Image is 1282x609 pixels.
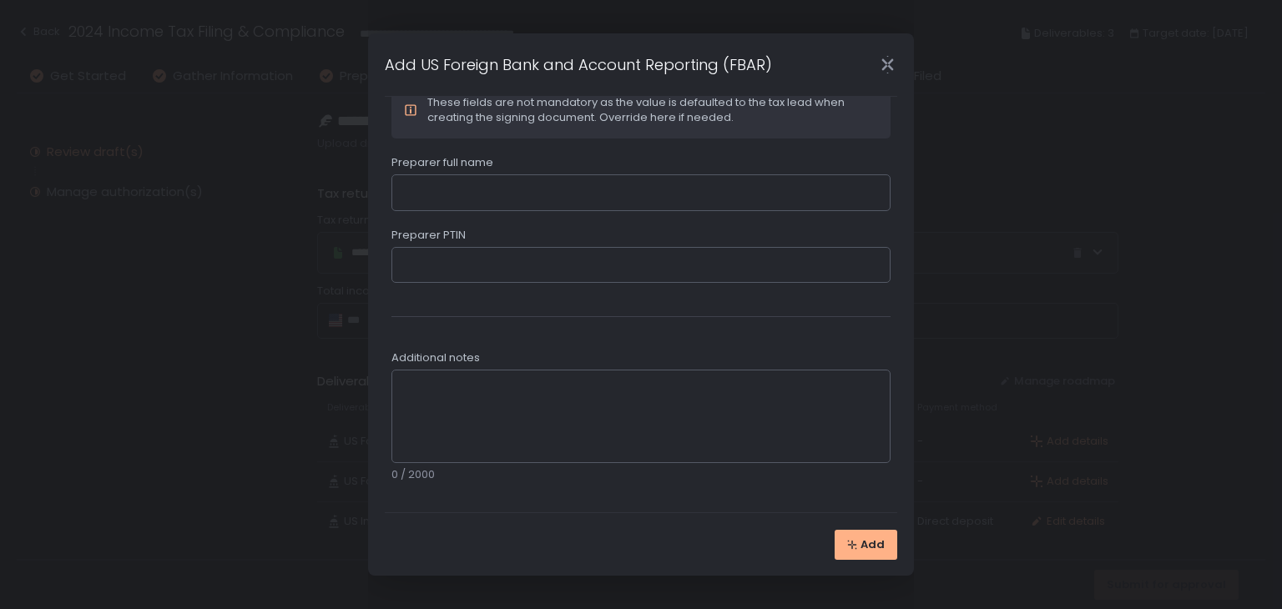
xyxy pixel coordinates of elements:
[391,155,493,170] span: Preparer full name
[861,55,914,74] div: Close
[391,350,480,365] span: Additional notes
[385,53,772,76] h1: Add US Foreign Bank and Account Reporting (FBAR)
[427,95,878,125] div: These fields are not mandatory as the value is defaulted to the tax lead when creating the signin...
[861,537,885,552] span: Add
[391,467,891,482] div: 0 / 2000
[835,530,897,560] button: Add
[391,228,466,243] span: Preparer PTIN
